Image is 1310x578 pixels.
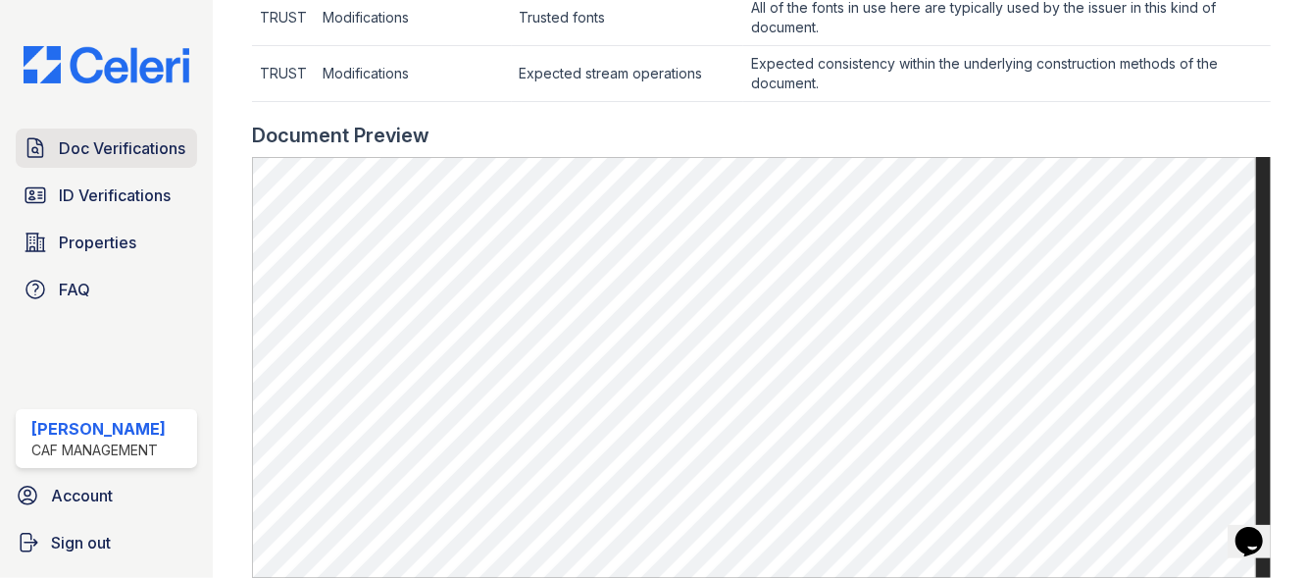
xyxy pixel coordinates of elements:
div: [PERSON_NAME] [31,417,166,441]
a: Sign out [8,523,205,562]
span: Account [51,484,113,507]
span: FAQ [59,278,90,301]
a: Account [8,476,205,515]
span: Sign out [51,531,111,554]
td: Modifications [315,46,512,102]
span: Doc Verifications [59,136,185,160]
td: TRUST [252,46,315,102]
a: ID Verifications [16,176,197,215]
div: CAF Management [31,441,166,460]
a: Properties [16,223,197,262]
div: Document Preview [252,122,429,149]
td: Expected stream operations [512,46,743,102]
span: ID Verifications [59,184,171,207]
td: Expected consistency within the underlying construction methods of the document. [743,46,1271,102]
a: FAQ [16,270,197,309]
span: Properties [59,231,136,254]
a: Doc Verifications [16,129,197,168]
iframe: chat widget [1228,499,1290,558]
img: CE_Logo_Blue-a8612792a0a2168367f1c8372b55b34899dd931a85d93a1a3d3e32e68fde9ad4.png [8,46,205,83]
